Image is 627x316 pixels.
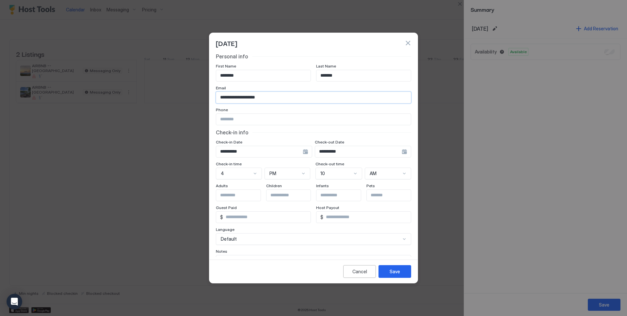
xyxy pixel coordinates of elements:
[216,53,248,60] span: Personal info
[216,205,237,210] span: Guest Paid
[216,140,242,144] span: Check-in Date
[7,294,22,309] div: Open Intercom Messenger
[216,190,270,201] input: Input Field
[216,85,226,90] span: Email
[221,236,237,242] span: Default
[343,265,376,278] button: Cancel
[223,212,311,223] input: Input Field
[370,171,377,176] span: AM
[216,38,237,48] span: [DATE]
[216,129,249,136] span: Check-in info
[221,171,224,176] span: 4
[216,255,411,287] textarea: Input Field
[269,171,276,176] span: PM
[216,249,227,254] span: Notes
[266,183,282,188] span: Children
[216,146,303,157] input: Input Field
[323,212,411,223] input: Input Field
[220,214,223,220] span: $
[366,183,375,188] span: Pets
[216,161,242,166] span: Check-in time
[216,64,236,68] span: First Name
[352,268,367,275] div: Cancel
[320,214,323,220] span: $
[266,190,320,201] input: Input Field
[315,146,402,157] input: Input Field
[316,183,329,188] span: Infants
[216,227,234,232] span: Language
[316,190,370,201] input: Input Field
[216,107,228,112] span: Phone
[316,205,339,210] span: Host Payout
[367,190,420,201] input: Input Field
[216,183,228,188] span: Adults
[315,161,344,166] span: Check-out time
[378,265,411,278] button: Save
[316,64,336,68] span: Last Name
[316,70,411,81] input: Input Field
[315,140,344,144] span: Check-out Date
[320,171,325,176] span: 10
[390,268,400,275] div: Save
[216,70,311,81] input: Input Field
[216,92,411,103] input: Input Field
[216,114,411,125] input: Input Field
